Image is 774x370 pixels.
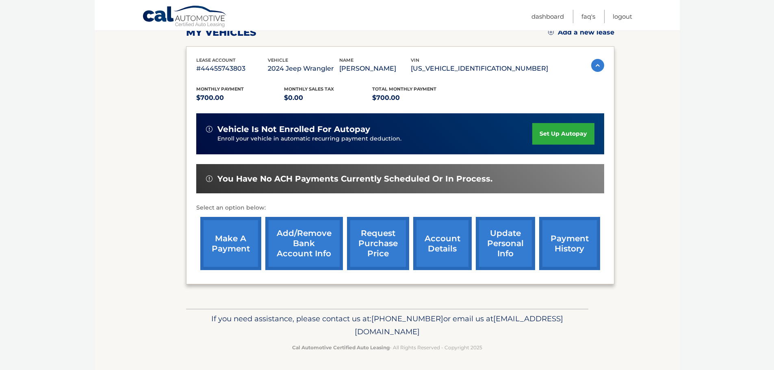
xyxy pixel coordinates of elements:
[265,217,343,270] a: Add/Remove bank account info
[196,92,284,104] p: $700.00
[268,63,339,74] p: 2024 Jeep Wrangler
[217,174,492,184] span: You have no ACH payments currently scheduled or in process.
[206,175,212,182] img: alert-white.svg
[217,124,370,134] span: vehicle is not enrolled for autopay
[339,63,411,74] p: [PERSON_NAME]
[371,314,443,323] span: [PHONE_NUMBER]
[191,312,583,338] p: If you need assistance, please contact us at: or email us at
[591,59,604,72] img: accordion-active.svg
[196,57,236,63] span: lease account
[217,134,533,143] p: Enroll your vehicle in automatic recurring payment deduction.
[268,57,288,63] span: vehicle
[411,63,548,74] p: [US_VEHICLE_IDENTIFICATION_NUMBER]
[206,126,212,132] img: alert-white.svg
[339,57,353,63] span: name
[186,26,256,39] h2: my vehicles
[196,63,268,74] p: #44455743803
[284,92,372,104] p: $0.00
[539,217,600,270] a: payment history
[413,217,472,270] a: account details
[613,10,632,23] a: Logout
[196,86,244,92] span: Monthly Payment
[372,92,460,104] p: $700.00
[581,10,595,23] a: FAQ's
[200,217,261,270] a: make a payment
[355,314,563,336] span: [EMAIL_ADDRESS][DOMAIN_NAME]
[476,217,535,270] a: update personal info
[548,29,554,35] img: add.svg
[191,343,583,352] p: - All Rights Reserved - Copyright 2025
[411,57,419,63] span: vin
[531,10,564,23] a: Dashboard
[347,217,409,270] a: request purchase price
[548,28,614,37] a: Add a new lease
[284,86,334,92] span: Monthly sales Tax
[196,203,604,213] p: Select an option below:
[372,86,436,92] span: Total Monthly Payment
[142,5,228,29] a: Cal Automotive
[292,344,390,351] strong: Cal Automotive Certified Auto Leasing
[532,123,594,145] a: set up autopay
